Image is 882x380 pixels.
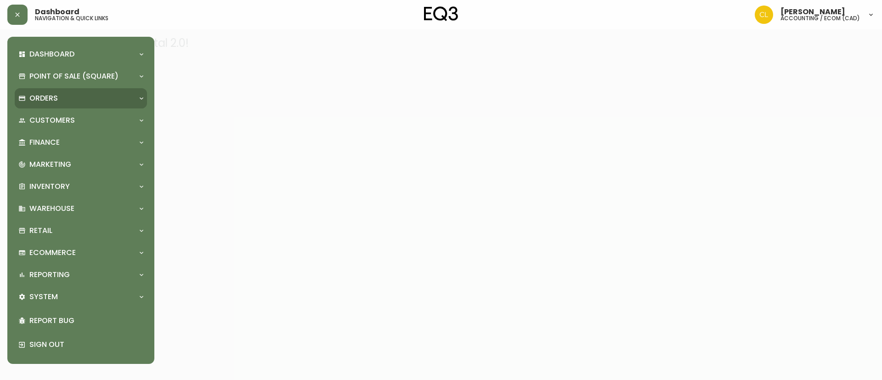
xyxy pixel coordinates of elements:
[29,181,70,192] p: Inventory
[35,8,79,16] span: Dashboard
[15,88,147,108] div: Orders
[15,132,147,153] div: Finance
[15,199,147,219] div: Warehouse
[29,340,143,350] p: Sign Out
[15,176,147,197] div: Inventory
[29,71,119,81] p: Point of Sale (Square)
[15,154,147,175] div: Marketing
[29,270,70,280] p: Reporting
[15,221,147,241] div: Retail
[15,66,147,86] div: Point of Sale (Square)
[29,93,58,103] p: Orders
[780,16,860,21] h5: accounting / ecom (cad)
[29,316,143,326] p: Report Bug
[29,204,74,214] p: Warehouse
[15,287,147,307] div: System
[29,49,74,59] p: Dashboard
[15,110,147,130] div: Customers
[15,243,147,263] div: Ecommerce
[29,226,52,236] p: Retail
[780,8,845,16] span: [PERSON_NAME]
[15,265,147,285] div: Reporting
[15,44,147,64] div: Dashboard
[424,6,458,21] img: logo
[29,292,58,302] p: System
[755,6,773,24] img: c8a50d9e0e2261a29cae8bb82ebd33d8
[29,159,71,170] p: Marketing
[35,16,108,21] h5: navigation & quick links
[15,333,147,357] div: Sign Out
[29,137,60,147] p: Finance
[15,309,147,333] div: Report Bug
[29,248,76,258] p: Ecommerce
[29,115,75,125] p: Customers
